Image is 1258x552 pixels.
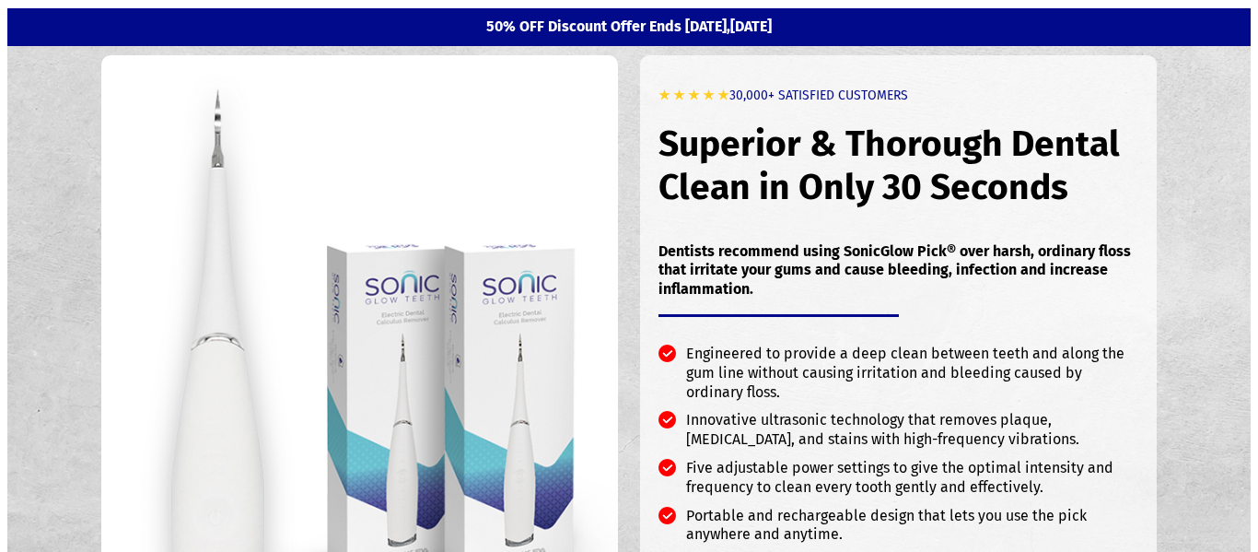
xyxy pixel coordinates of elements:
li: Five adjustable power settings to give the optimal intensity and frequency to clean every tooth g... [658,459,1139,507]
h1: Superior & Thorough Dental Clean in Only 30 Seconds [658,104,1139,228]
b: ★ ★ ★ ★ ★ [658,88,729,103]
b: [DATE] [730,18,772,35]
h6: 30,000+ SATISFIED CUSTOMERS [658,69,1139,104]
li: Engineered to provide a deep clean between teeth and along the gum line without causing irritatio... [658,345,1139,411]
p: Dentists recommend using SonicGlow Pick® over harsh, ordinary floss that irritate your gums and c... [658,242,1139,299]
li: Innovative ultrasonic technology that removes plaque, [MEDICAL_DATA], and stains with high-freque... [658,411,1139,459]
p: 50% OFF Discount Offer Ends [DATE], [90,18,1168,37]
